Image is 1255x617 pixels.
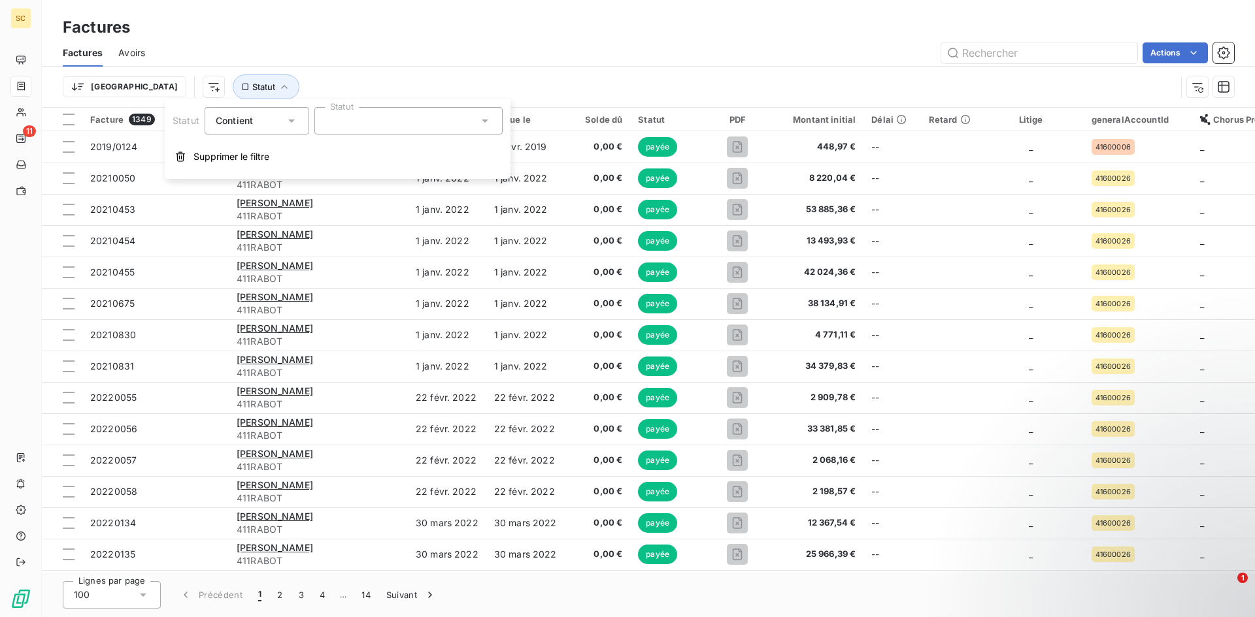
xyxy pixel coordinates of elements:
div: Litige [986,114,1076,125]
img: Logo LeanPay [10,588,31,609]
td: -- [863,570,920,601]
span: 13 493,93 € [777,234,856,247]
td: 22 févr. 2022 [486,445,565,476]
td: 22 févr. 2022 [408,445,486,476]
td: 30 mars 2022 [486,507,565,539]
span: 0,00 € [573,297,623,310]
span: 411RABOT [237,366,400,379]
span: payée [638,451,677,470]
span: 20210830 [90,329,136,340]
td: 1 janv. 2022 [408,194,486,225]
td: -- [863,194,920,225]
button: 3 [291,581,312,609]
td: 1 janv. 2022 [486,351,565,382]
span: 41600026 [1096,206,1131,214]
span: _ [1029,423,1033,434]
span: 41600026 [1096,174,1131,182]
td: 1 janv. 2022 [408,257,486,288]
span: _ [1200,360,1204,372]
span: payée [638,168,677,188]
div: SC [10,8,31,29]
span: _ [1029,204,1033,215]
button: Statut [233,74,299,99]
span: Statut [252,82,275,92]
td: 30 mars 2022 [408,539,486,570]
input: Rechercher [941,42,1137,63]
div: Délai [871,114,912,125]
button: 4 [312,581,333,609]
span: 0,00 € [573,454,623,467]
span: 41600006 [1096,143,1131,151]
td: 1 janv. 2022 [408,288,486,319]
span: 20220057 [90,454,137,466]
span: _ [1200,141,1204,152]
span: 411RABOT [237,241,400,254]
span: … [333,584,354,605]
span: 411RABOT [237,523,400,536]
button: 14 [354,581,378,609]
td: 15 avr. 2019 [486,131,565,163]
td: 30 mars 2022 [486,539,565,570]
span: 11 [23,125,36,137]
span: 4 771,11 € [777,328,856,341]
td: 1 janv. 2022 [486,257,565,288]
span: 41600026 [1096,456,1131,464]
span: 411RABOT [237,178,400,191]
span: 1 [1237,573,1248,583]
span: _ [1029,172,1033,183]
span: [PERSON_NAME] [237,323,313,334]
td: 1 janv. 2022 [408,351,486,382]
td: 1 janv. 2022 [408,319,486,351]
span: Supprimer le filtre [193,150,269,163]
button: Suivant [378,581,444,609]
td: 30 mars 2022 [486,570,565,601]
div: Échue le [494,114,557,125]
span: 0,00 € [573,391,623,404]
span: 0,00 € [573,516,623,530]
span: 2019/0124 [90,141,137,152]
button: Actions [1143,42,1208,63]
span: 0,00 € [573,360,623,373]
span: 53 885,36 € [777,203,856,216]
span: 411RABOT [237,210,400,223]
span: 41600026 [1096,394,1131,402]
span: 38 134,91 € [777,297,856,310]
td: 30 mars 2022 [408,507,486,539]
span: 20210831 [90,360,134,372]
td: 22 févr. 2022 [408,382,486,413]
td: -- [863,351,920,382]
span: 20220058 [90,486,137,497]
span: [PERSON_NAME] [237,197,313,208]
span: payée [638,388,677,407]
td: -- [863,131,920,163]
span: _ [1200,266,1204,277]
span: 1349 [129,114,155,125]
span: 411RABOT [237,398,400,411]
span: Facture [90,114,124,125]
td: -- [863,539,920,570]
span: [PERSON_NAME] [237,511,313,522]
span: 20210675 [90,298,135,309]
span: _ [1029,360,1033,372]
div: Statut [638,114,697,125]
span: 0,00 € [573,328,623,341]
button: Supprimer le filtre [165,142,510,171]
td: 1 janv. 2022 [486,163,565,194]
span: 0,00 € [573,266,623,279]
span: 0,00 € [573,548,623,561]
span: 2 198,57 € [777,485,856,498]
span: payée [638,200,677,219]
span: 34 379,83 € [777,360,856,373]
td: -- [863,507,920,539]
h3: Factures [63,16,130,39]
span: 20220134 [90,517,136,528]
span: 100 [74,588,90,601]
span: 0,00 € [573,485,623,498]
span: 41600026 [1096,300,1131,308]
span: 411RABOT [237,429,400,442]
span: _ [1200,235,1204,246]
span: [PERSON_NAME] [237,260,313,271]
span: 2 909,78 € [777,391,856,404]
span: 1 [258,588,261,601]
span: 411RABOT [237,335,400,348]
